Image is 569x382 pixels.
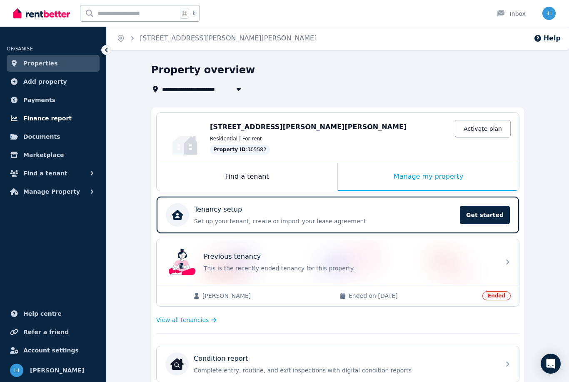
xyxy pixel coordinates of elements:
p: Set up your tenant, create or import your lease agreement [194,217,455,225]
span: [PERSON_NAME] [30,365,84,375]
a: Tenancy setupSet up your tenant, create or import your lease agreementGet started [157,197,519,233]
button: Help [534,33,561,43]
img: RentBetter [13,7,70,20]
div: : 305582 [210,145,270,155]
img: Previous tenancy [169,249,195,275]
button: Find a tenant [7,165,100,182]
span: Property ID [213,146,246,153]
a: Payments [7,92,100,108]
a: Properties [7,55,100,72]
img: Iman Hanif [10,364,23,377]
a: Refer a friend [7,324,100,340]
span: Add property [23,77,67,87]
a: Documents [7,128,100,145]
span: Finance report [23,113,72,123]
a: [STREET_ADDRESS][PERSON_NAME][PERSON_NAME] [140,34,317,42]
p: Tenancy setup [194,205,242,215]
a: Condition reportCondition reportComplete entry, routine, and exit inspections with digital condit... [157,346,519,382]
a: Activate plan [455,120,511,137]
p: Complete entry, routine, and exit inspections with digital condition reports [194,366,495,375]
p: Previous tenancy [204,252,261,262]
span: Help centre [23,309,62,319]
a: Previous tenancyPrevious tenancyThis is the recently ended tenancy for this property. [157,239,519,285]
div: Open Intercom Messenger [541,354,561,374]
div: Inbox [497,10,526,18]
span: Find a tenant [23,168,67,178]
p: This is the recently ended tenancy for this property. [204,264,495,272]
div: Find a tenant [157,163,337,191]
p: Condition report [194,354,248,364]
nav: Breadcrumb [107,27,327,50]
h1: Property overview [151,63,255,77]
span: Residential | For rent [210,135,262,142]
span: Account settings [23,345,79,355]
span: Ended [482,291,511,300]
img: Iman Hanif [542,7,556,20]
a: Finance report [7,110,100,127]
span: ORGANISE [7,46,33,52]
span: Manage Property [23,187,80,197]
span: View all tenancies [156,316,209,324]
a: Account settings [7,342,100,359]
span: Get started [460,206,510,224]
a: View all tenancies [156,316,217,324]
span: Ended on [DATE] [349,292,477,300]
a: Add property [7,73,100,90]
span: Payments [23,95,55,105]
span: Properties [23,58,58,68]
button: Manage Property [7,183,100,200]
span: [PERSON_NAME] [202,292,331,300]
span: Documents [23,132,60,142]
img: Condition report [170,357,184,371]
span: Marketplace [23,150,64,160]
span: [STREET_ADDRESS][PERSON_NAME][PERSON_NAME] [210,123,407,131]
a: Marketplace [7,147,100,163]
div: Manage my property [338,163,519,191]
a: Help centre [7,305,100,322]
span: k [192,10,195,17]
span: Refer a friend [23,327,69,337]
